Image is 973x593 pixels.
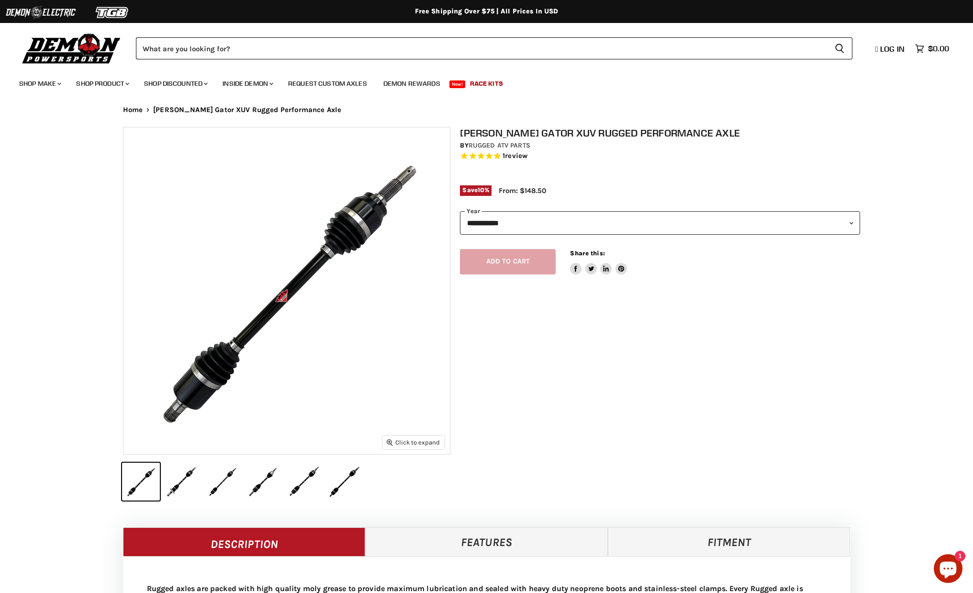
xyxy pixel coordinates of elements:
a: Log in [871,45,910,53]
a: Race Kits [463,74,510,93]
img: IMAGE [123,127,450,454]
a: Fitment [608,527,850,556]
span: review [505,151,527,160]
aside: Share this: [570,249,627,274]
span: Log in [880,44,905,54]
select: year [460,211,860,235]
span: Rated 5.0 out of 5 stars 1 reviews [460,151,860,161]
a: $0.00 [910,42,954,56]
span: Share this: [570,250,604,257]
img: Demon Electric Logo 2 [5,3,77,22]
div: Free Shipping Over $75 | All Prices In USD [104,7,870,16]
button: IMAGE thumbnail [163,463,201,501]
span: 1 reviews [503,151,527,160]
button: IMAGE thumbnail [325,463,363,501]
a: Rugged ATV Parts [469,141,530,149]
span: $0.00 [928,44,949,53]
span: Save % [460,185,492,196]
h1: [PERSON_NAME] Gator XUV Rugged Performance Axle [460,127,860,139]
span: From: $148.50 [499,186,546,195]
ul: Main menu [12,70,947,93]
a: Demon Rewards [376,74,447,93]
button: IMAGE thumbnail [122,463,160,501]
a: Shop Discounted [137,74,213,93]
form: Product [136,37,852,59]
a: Description [123,527,366,556]
input: Search [136,37,827,59]
a: Shop Product [69,74,135,93]
a: Home [123,106,143,114]
button: Click to expand [382,436,445,449]
span: New! [449,80,466,88]
nav: Breadcrumbs [104,106,870,114]
img: TGB Logo 2 [77,3,148,22]
button: Search [827,37,852,59]
a: Request Custom Axles [281,74,374,93]
a: Shop Make [12,74,67,93]
inbox-online-store-chat: Shopify online store chat [931,554,965,585]
img: Demon Powersports [19,31,124,65]
button: IMAGE thumbnail [244,463,282,501]
button: IMAGE thumbnail [203,463,241,501]
span: Click to expand [387,439,440,446]
div: by [460,140,860,151]
a: Features [365,527,608,556]
span: 10 [478,186,484,194]
a: Inside Demon [215,74,279,93]
span: [PERSON_NAME] Gator XUV Rugged Performance Axle [153,106,341,114]
button: IMAGE thumbnail [285,463,323,501]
